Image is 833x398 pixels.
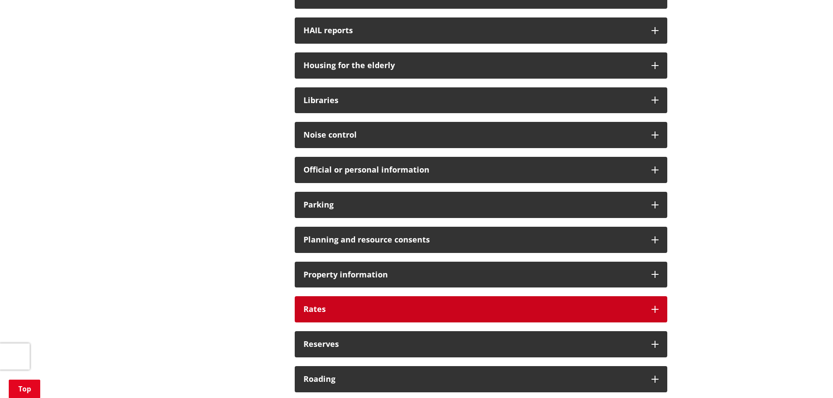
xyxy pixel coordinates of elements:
h3: HAIL reports [303,26,643,35]
h3: Property information [303,270,643,279]
iframe: Messenger Launcher [793,361,824,393]
h3: Libraries [303,96,643,105]
a: Top [9,380,40,398]
h3: Official or personal information [303,166,643,174]
h3: Rates [303,305,643,314]
h3: Roading [303,375,643,384]
h3: Planning and resource consents [303,235,643,244]
h3: Housing for the elderly [303,61,643,70]
h3: Parking [303,201,643,209]
h3: Reserves [303,340,643,349]
h3: Noise control [303,131,643,139]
